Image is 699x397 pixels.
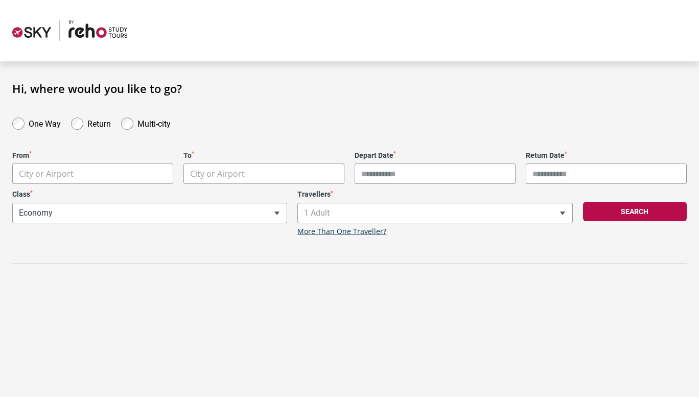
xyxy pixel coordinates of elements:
span: City or Airport [183,164,344,184]
label: Class [12,190,287,199]
span: Economy [12,203,287,223]
span: City or Airport [13,164,173,184]
span: City or Airport [184,164,344,184]
button: Search [583,202,687,221]
span: City or Airport [190,168,245,179]
label: Travellers [297,190,572,199]
label: Return Date [526,151,687,160]
span: 1 Adult [297,203,572,223]
span: City or Airport [12,164,173,184]
span: City or Airport [19,168,74,179]
span: Economy [13,203,287,223]
label: Multi-city [137,116,171,129]
a: More Than One Traveller? [297,227,386,236]
label: From [12,151,173,160]
label: To [183,151,344,160]
label: One Way [29,116,61,129]
label: Depart Date [355,151,516,160]
label: Return [87,116,111,129]
h1: Hi, where would you like to go? [12,82,687,95]
span: 1 Adult [298,203,572,223]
